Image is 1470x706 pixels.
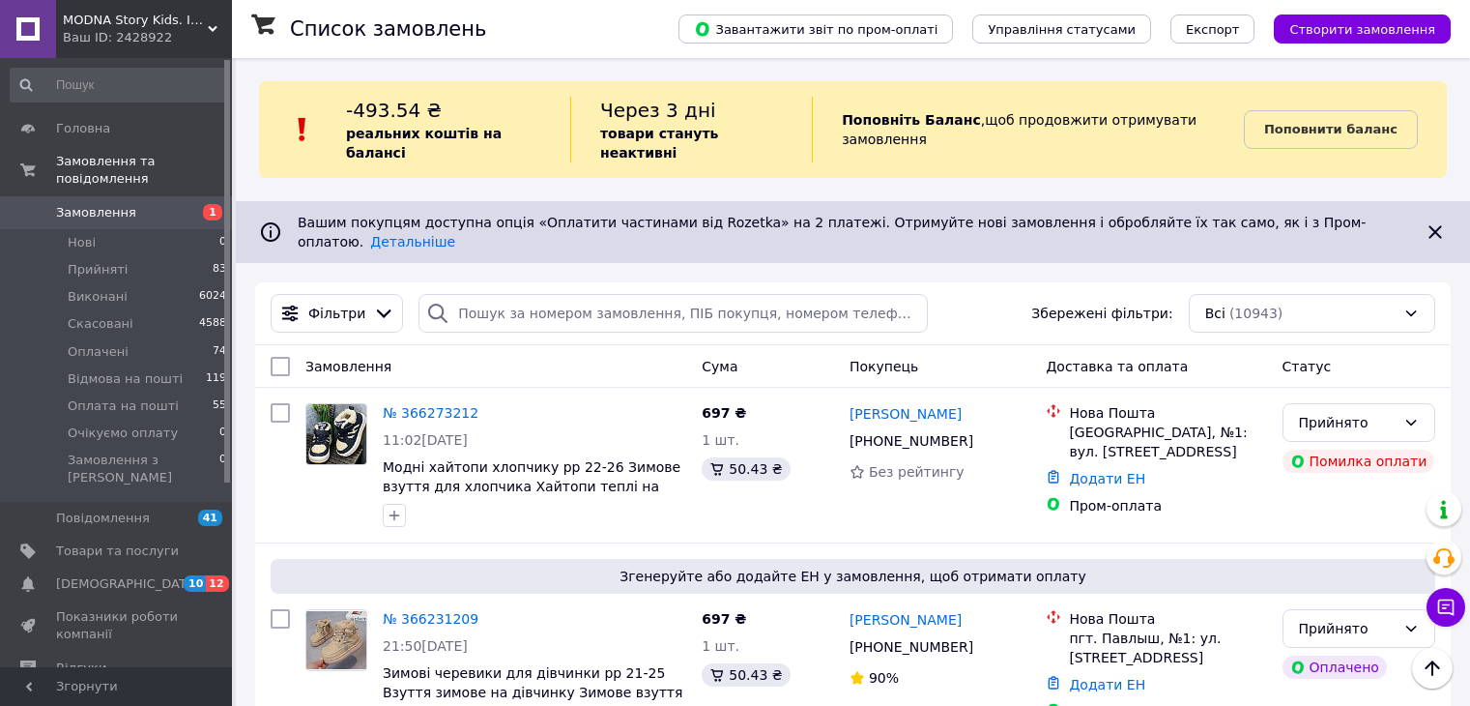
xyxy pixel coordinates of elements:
span: 10 [184,575,206,592]
span: 0 [219,234,226,251]
span: [DEMOGRAPHIC_DATA] [56,575,199,593]
a: Створити замовлення [1254,20,1451,36]
a: № 366273212 [383,405,478,421]
span: 0 [219,452,226,486]
button: Управління статусами [972,15,1151,44]
span: 12 [206,575,228,592]
span: Завантажити звіт по пром-оплаті [694,20,937,38]
img: Фото товару [306,404,366,464]
div: [PHONE_NUMBER] [846,427,977,455]
div: 50.43 ₴ [702,457,790,481]
div: 50.43 ₴ [702,663,790,687]
span: 90% [869,670,899,686]
button: Створити замовлення [1274,15,1451,44]
input: Пошук за номером замовлення, ПІБ покупця, номером телефону, Email, номером накладної [418,294,928,333]
span: 6024 [199,288,226,306]
div: Прийнято [1299,618,1396,639]
span: 41 [198,510,222,526]
span: Доставка та оплата [1046,359,1188,374]
span: 55 [213,397,226,415]
span: Збережені фільтри: [1031,304,1172,323]
div: Пром-оплата [1069,496,1266,515]
span: Повідомлення [56,510,150,527]
span: 697 ₴ [702,611,746,627]
span: Нові [68,234,96,251]
span: Замовлення [56,204,136,221]
b: товари стануть неактивні [600,126,718,161]
span: Товари та послуги [56,543,179,560]
span: Через 3 дні [600,99,716,122]
span: 119 [206,370,226,388]
div: Нова Пошта [1069,609,1266,629]
div: , щоб продовжити отримувати замовлення [812,97,1244,162]
span: Замовлення з [PERSON_NAME] [68,452,219,486]
button: Чат з покупцем [1427,588,1465,627]
button: Експорт [1170,15,1255,44]
a: Поповнити баланс [1244,110,1418,149]
button: Наверх [1412,648,1453,689]
span: Згенеруйте або додайте ЕН у замовлення, щоб отримати оплату [278,567,1427,586]
span: Відмова на пошті [68,370,183,388]
input: Пошук [10,68,228,103]
a: Фото товару [305,609,367,671]
b: Поповніть Баланс [842,112,981,128]
span: Вашим покупцям доступна опція «Оплатити частинами від Rozetka» на 2 платежі. Отримуйте нові замов... [298,215,1366,250]
span: Всі [1205,304,1225,323]
span: Управління статусами [988,22,1136,37]
button: Завантажити звіт по пром-оплаті [678,15,953,44]
span: Скасовані [68,315,133,333]
a: Фото товару [305,403,367,465]
span: Замовлення [305,359,391,374]
img: :exclamation: [288,115,317,144]
div: Прийнято [1299,412,1396,433]
div: Ваш ID: 2428922 [63,29,232,46]
span: 4588 [199,315,226,333]
span: -493.54 ₴ [346,99,442,122]
span: 1 шт. [702,638,739,654]
b: Поповнити баланс [1264,122,1398,136]
img: Фото товару [306,611,366,670]
span: 1 шт. [702,432,739,448]
span: 21:50[DATE] [383,638,468,654]
a: [PERSON_NAME] [850,404,962,424]
span: Фільтри [308,304,365,323]
span: MODNA Story Kids. Інтернет-магазин модного дитячого та підліткового одягу та взуття [63,12,208,29]
span: 83 [213,261,226,279]
span: 74 [213,343,226,361]
span: Покупець [850,359,918,374]
a: [PERSON_NAME] [850,610,962,630]
span: Очікуємо оплату [68,425,178,442]
span: 697 ₴ [702,405,746,421]
span: Замовлення та повідомлення [56,153,232,188]
span: (10943) [1229,306,1283,321]
span: Оплачені [68,343,129,361]
span: 11:02[DATE] [383,432,468,448]
div: Оплачено [1283,656,1387,679]
div: [GEOGRAPHIC_DATA], №1: вул. [STREET_ADDRESS] [1069,423,1266,461]
a: Додати ЕН [1069,677,1145,692]
span: Статус [1283,359,1332,374]
a: Детальніше [370,234,455,250]
span: 1 [203,204,222,221]
span: Створити замовлення [1289,22,1435,37]
span: Виконані [68,288,128,306]
span: Прийняті [68,261,128,279]
div: Помилка оплати [1283,450,1435,473]
span: Головна [56,120,110,137]
div: [PHONE_NUMBER] [846,633,977,661]
span: Оплата на пошті [68,397,179,415]
span: Без рейтингу [869,464,965,480]
a: № 366231209 [383,611,478,627]
span: Відгуки [56,660,106,677]
div: пгт. Павлыш, №1: ул. [STREET_ADDRESS] [1069,629,1266,667]
a: Додати ЕН [1069,471,1145,486]
span: Cума [702,359,737,374]
a: Модні хайтопи хлопчику рр 22-26 Зимове взуття для хлопчика Хайтопи теплі на хлопчика [383,459,680,514]
div: Нова Пошта [1069,403,1266,423]
span: Експорт [1186,22,1240,37]
h1: Список замовлень [290,17,486,41]
b: реальних коштів на балансі [346,126,502,161]
span: Показники роботи компанії [56,608,179,643]
span: 0 [219,425,226,442]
